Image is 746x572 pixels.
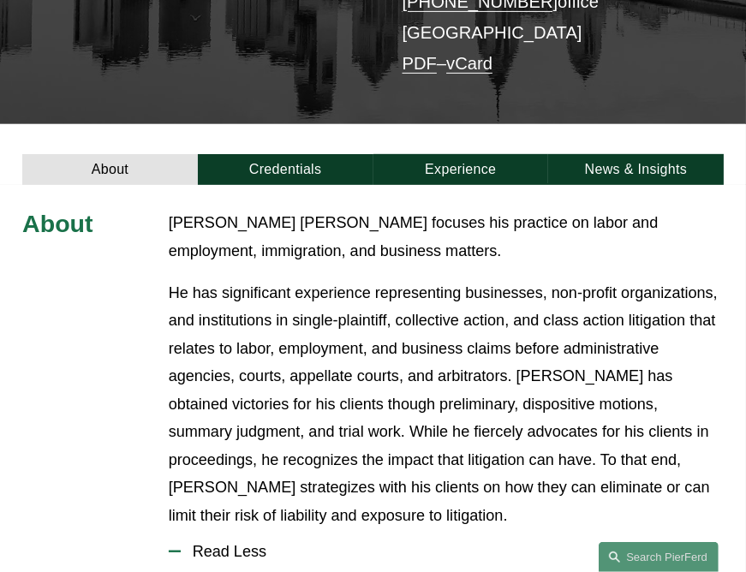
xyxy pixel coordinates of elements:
a: About [22,154,198,184]
a: PDF [403,54,437,73]
a: Search this site [599,542,719,572]
a: vCard [446,54,492,73]
a: Experience [373,154,549,184]
a: Credentials [198,154,373,184]
p: He has significant experience representing businesses, non-profit organizations, and institutions... [169,279,724,530]
span: About [22,210,93,237]
p: [PERSON_NAME] [PERSON_NAME] focuses his practice on labor and employment, immigration, and busine... [169,209,724,265]
span: Read Less [181,543,724,561]
a: News & Insights [548,154,724,184]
